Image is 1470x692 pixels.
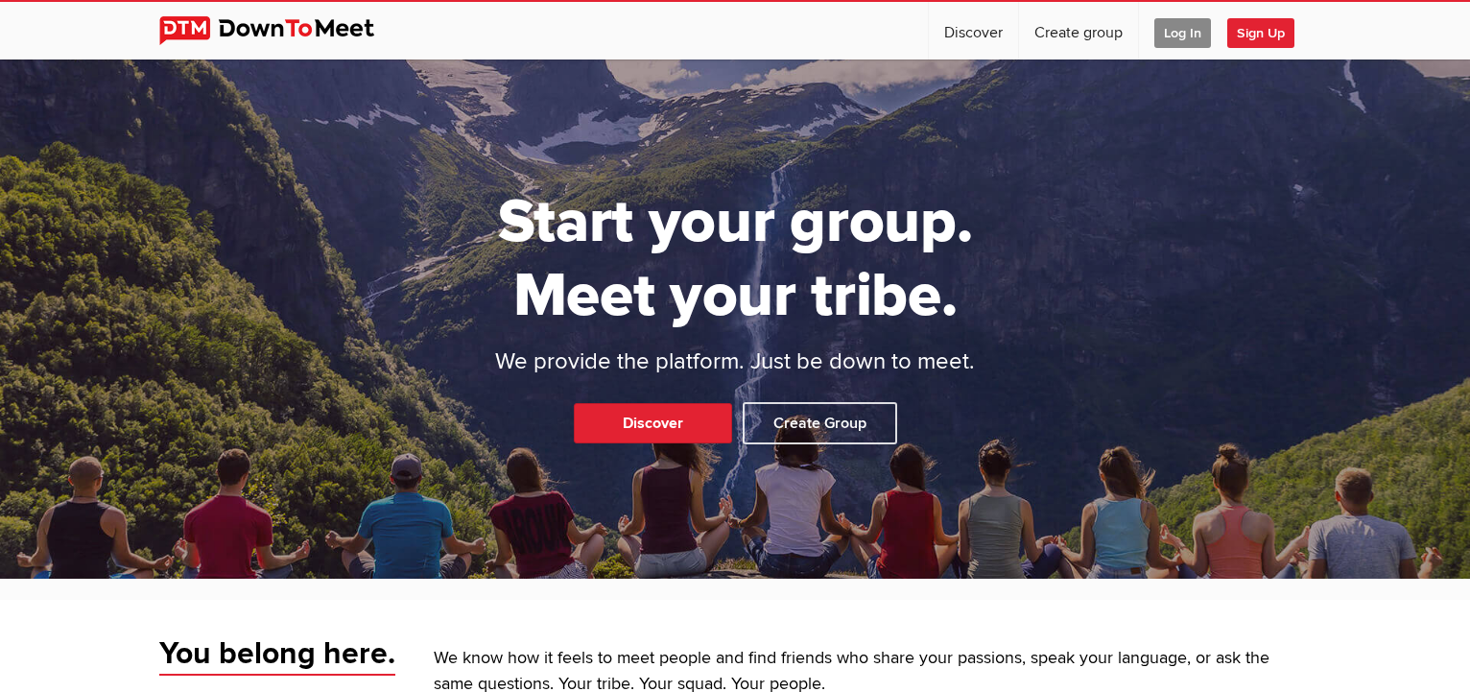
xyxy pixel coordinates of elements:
[159,16,404,45] img: DownToMeet
[159,634,395,677] span: You belong here.
[1154,18,1211,48] span: Log In
[574,403,732,443] a: Discover
[423,185,1047,333] h1: Start your group. Meet your tribe.
[1139,2,1226,60] a: Log In
[743,402,897,444] a: Create Group
[1019,2,1138,60] a: Create group
[1227,2,1310,60] a: Sign Up
[929,2,1018,60] a: Discover
[1227,18,1294,48] span: Sign Up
